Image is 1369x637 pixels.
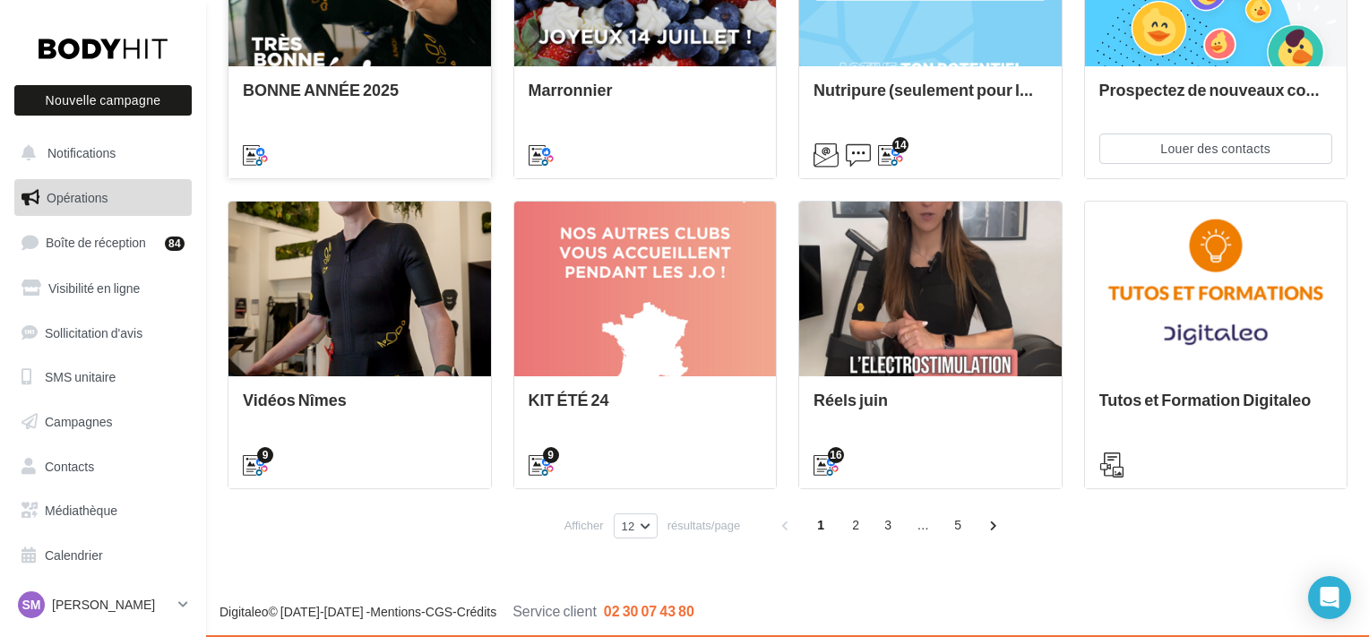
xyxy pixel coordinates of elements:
span: Contacts [45,459,94,474]
span: © [DATE]-[DATE] - - - [220,604,694,619]
a: Calendrier [11,537,195,574]
div: Nutripure (seulement pour les clubs test) [814,81,1047,116]
span: 02 30 07 43 80 [604,602,694,619]
span: 3 [874,511,902,539]
span: Sollicitation d'avis [45,324,142,340]
a: Visibilité en ligne [11,270,195,307]
div: Tutos et Formation Digitaleo [1099,391,1333,426]
a: Médiathèque [11,492,195,529]
a: Mentions [370,604,421,619]
a: Crédits [457,604,496,619]
span: résultats/page [667,517,741,534]
button: Notifications [11,134,188,172]
span: ... [908,511,937,539]
a: Contacts [11,448,195,486]
div: KIT ÉTÉ 24 [529,391,762,426]
a: SMS unitaire [11,358,195,396]
span: SMS unitaire [45,369,116,384]
span: Médiathèque [45,503,117,518]
div: 9 [257,447,273,463]
div: Marronnier [529,81,762,116]
div: BONNE ANNÉE 2025 [243,81,477,116]
span: 5 [943,511,972,539]
button: 12 [614,513,658,538]
span: Campagnes [45,414,113,429]
div: Vidéos Nîmes [243,391,477,426]
div: 14 [892,137,908,153]
a: SM [PERSON_NAME] [14,588,192,622]
span: Notifications [47,145,116,160]
div: 84 [165,237,185,251]
a: CGS [426,604,452,619]
span: Service client [512,602,597,619]
span: 12 [622,519,635,533]
span: Opérations [47,190,108,205]
span: Calendrier [45,547,103,563]
div: Réels juin [814,391,1047,426]
a: Campagnes [11,403,195,441]
span: 2 [841,511,870,539]
a: Boîte de réception84 [11,223,195,262]
button: Nouvelle campagne [14,85,192,116]
p: [PERSON_NAME] [52,596,171,614]
span: Afficher [564,517,604,534]
div: Open Intercom Messenger [1308,576,1351,619]
div: Prospectez de nouveaux contacts [1099,81,1333,116]
div: 9 [543,447,559,463]
div: 16 [828,447,844,463]
a: Opérations [11,179,195,217]
a: Sollicitation d'avis [11,314,195,352]
span: Visibilité en ligne [48,280,140,296]
span: Boîte de réception [46,235,146,250]
button: Louer des contacts [1099,133,1333,164]
a: Digitaleo [220,604,268,619]
span: 1 [806,511,835,539]
span: SM [22,596,41,614]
